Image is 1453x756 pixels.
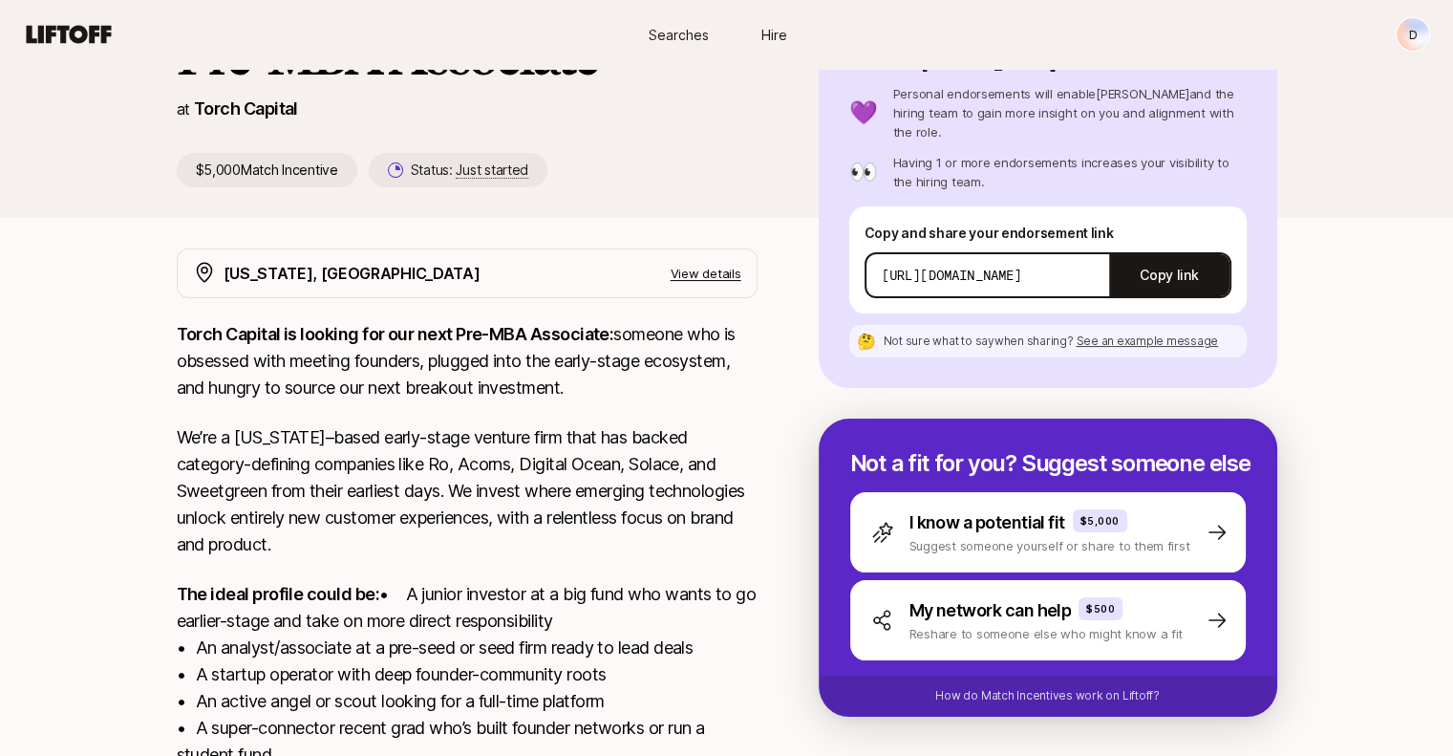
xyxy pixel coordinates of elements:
p: $500 [1086,601,1115,616]
h1: Pre-MBA Associate [177,27,758,84]
p: We’re a [US_STATE]–based early-stage venture firm that has backed category-defining companies lik... [177,424,758,558]
p: $5,000 Match Incentive [177,153,357,187]
p: at [177,97,190,121]
p: Having 1 or more endorsements increases your visibility to the hiring team. [893,153,1247,191]
p: D [1409,23,1418,46]
p: I know a potential fit [909,509,1065,536]
span: Just started [456,162,528,179]
a: Torch Capital [194,98,298,119]
p: 👀 [849,161,878,184]
a: Hire [727,17,823,53]
span: Searches [649,25,709,45]
p: Copy and share your endorsement link [865,222,1231,245]
p: [US_STATE], [GEOGRAPHIC_DATA] [224,261,481,286]
p: My network can help [909,597,1072,624]
p: How do Match Incentives work on Liftoff? [935,687,1159,704]
p: $5,000 [1080,513,1120,529]
p: Personal endorsements will enable [PERSON_NAME] and the hiring team to gain more insight on you a... [893,84,1247,141]
button: D [1396,17,1430,52]
p: Suggest someone yourself or share to them first [909,536,1190,555]
p: 💜 [849,101,878,124]
span: Hire [761,25,787,45]
p: 🤔 [857,334,876,349]
p: [URL][DOMAIN_NAME] [882,266,1022,285]
p: Reshare to someone else who might know a fit [909,624,1184,643]
p: Not sure what to say when sharing ? [884,333,1219,350]
strong: The ideal profile could be: [177,584,379,604]
p: someone who is obsessed with meeting founders, plugged into the early-stage ecosystem, and hungry... [177,321,758,401]
span: See an example message [1076,334,1218,348]
p: Not a fit for you? Suggest someone else [850,450,1246,477]
p: View details [671,264,741,283]
a: Searches [631,17,727,53]
button: Copy link [1109,248,1229,302]
p: Status: [411,159,528,182]
strong: Torch Capital is looking for our next Pre-MBA Associate: [177,324,614,344]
